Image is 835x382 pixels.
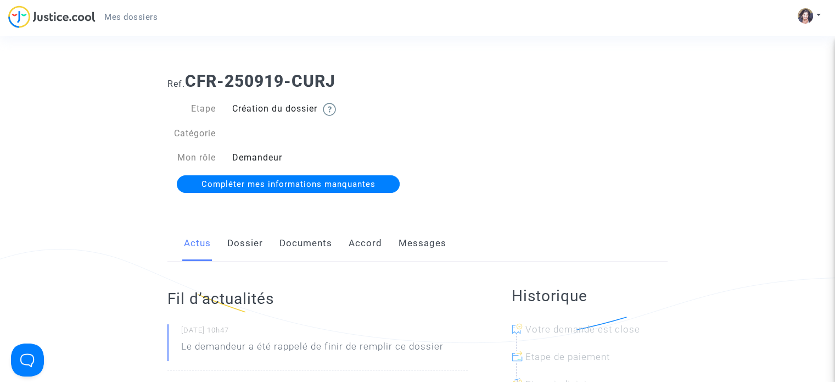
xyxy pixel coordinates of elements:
[184,225,211,262] a: Actus
[227,225,263,262] a: Dossier
[167,289,468,308] h2: Fil d’actualités
[201,179,376,189] span: Compléter mes informations manquantes
[159,102,224,116] div: Etape
[525,324,640,335] span: Votre demande est close
[224,151,418,164] div: Demandeur
[185,71,335,91] b: CFR-250919-CURJ
[181,325,468,340] small: [DATE] 10h47
[279,225,332,262] a: Documents
[159,151,224,164] div: Mon rôle
[96,9,166,25] a: Mes dossiers
[512,286,668,306] h2: Historique
[8,5,96,28] img: jc-logo.svg
[104,12,158,22] span: Mes dossiers
[349,225,382,262] a: Accord
[11,344,44,377] iframe: Help Scout Beacon - Open
[399,225,446,262] a: Messages
[224,102,418,116] div: Création du dossier
[159,127,224,140] div: Catégorie
[181,340,444,359] p: Le demandeur a été rappelé de finir de remplir ce dossier
[323,103,336,116] img: help.svg
[798,8,813,24] img: ACg8ocLhQp1cVPzkeQY68yYnH9j8L4q7tXRkHb1xll6iXrrtTgfu9H0C=s96-c
[167,79,185,89] span: Ref.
